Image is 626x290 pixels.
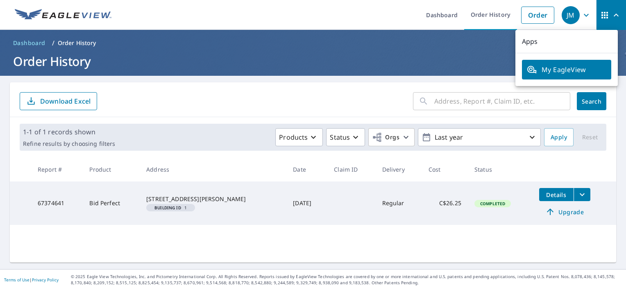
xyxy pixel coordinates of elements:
[326,128,365,146] button: Status
[32,277,59,283] a: Privacy Policy
[551,132,567,143] span: Apply
[23,140,115,147] p: Refine results by choosing filters
[522,60,611,79] a: My EagleView
[574,188,590,201] button: filesDropdownBtn-67374641
[83,181,140,225] td: Bid Perfect
[286,181,327,225] td: [DATE]
[327,157,375,181] th: Claim ID
[10,53,616,70] h1: Order History
[521,7,554,24] a: Order
[4,277,59,282] p: |
[368,128,415,146] button: Orgs
[422,181,468,225] td: C$26.25
[422,157,468,181] th: Cost
[372,132,399,143] span: Orgs
[13,39,45,47] span: Dashboard
[150,206,192,210] span: 1
[577,92,606,110] button: Search
[154,206,181,210] em: Building ID
[544,128,574,146] button: Apply
[376,181,422,225] td: Regular
[330,132,350,142] p: Status
[71,274,622,286] p: © 2025 Eagle View Technologies, Inc. and Pictometry International Corp. All Rights Reserved. Repo...
[23,127,115,137] p: 1-1 of 1 records shown
[140,157,286,181] th: Address
[475,201,510,206] span: Completed
[279,132,308,142] p: Products
[418,128,541,146] button: Last year
[583,97,600,105] span: Search
[10,36,616,50] nav: breadcrumb
[515,30,618,53] p: Apps
[4,277,29,283] a: Terms of Use
[431,130,527,145] p: Last year
[10,36,49,50] a: Dashboard
[83,157,140,181] th: Product
[31,181,83,225] td: 67374641
[20,92,97,110] button: Download Excel
[146,195,280,203] div: [STREET_ADDRESS][PERSON_NAME]
[544,191,569,199] span: Details
[52,38,54,48] li: /
[434,90,570,113] input: Address, Report #, Claim ID, etc.
[40,97,91,106] p: Download Excel
[562,6,580,24] div: JM
[544,207,585,217] span: Upgrade
[58,39,96,47] p: Order History
[15,9,111,21] img: EV Logo
[539,188,574,201] button: detailsBtn-67374641
[527,65,606,75] span: My EagleView
[376,157,422,181] th: Delivery
[31,157,83,181] th: Report #
[468,157,533,181] th: Status
[275,128,323,146] button: Products
[539,205,590,218] a: Upgrade
[286,157,327,181] th: Date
